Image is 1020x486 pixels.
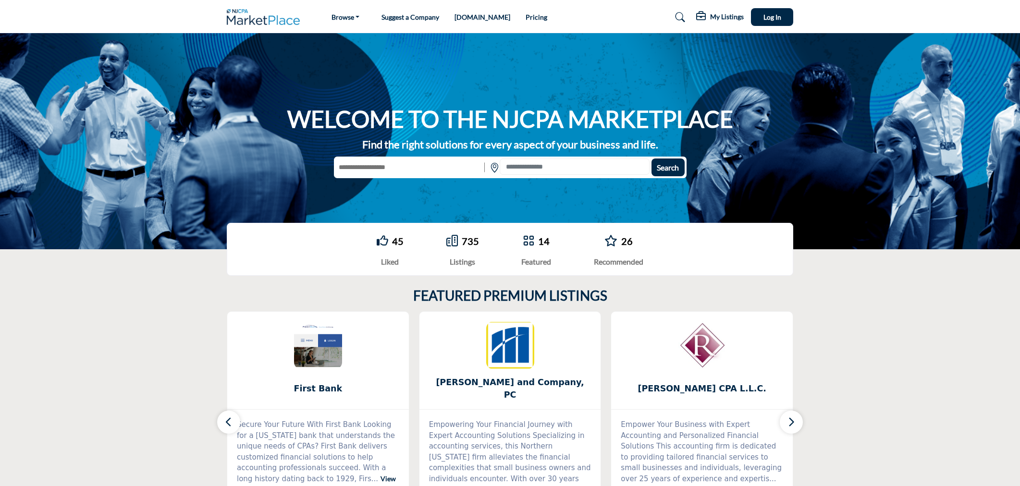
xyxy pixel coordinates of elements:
[538,235,550,247] a: 14
[287,104,733,134] h1: WELCOME TO THE NJCPA MARKETPLACE
[446,256,479,267] div: Listings
[523,235,534,248] a: Go to Featured
[462,235,479,247] a: 735
[594,256,643,267] div: Recommended
[611,376,793,401] a: [PERSON_NAME] CPA L.L.C.
[678,321,726,369] img: Rivero CPA L.L.C.
[294,321,342,369] img: First Bank
[526,13,547,21] a: Pricing
[666,10,691,25] a: Search
[763,13,781,21] span: Log In
[657,163,679,172] span: Search
[362,138,658,151] strong: Find the right solutions for every aspect of your business and life.
[455,13,510,21] a: [DOMAIN_NAME]
[227,376,409,401] a: First Bank
[227,9,305,25] img: Site Logo
[371,474,378,483] span: ...
[751,8,793,26] button: Log In
[710,12,744,21] h5: My Listings
[482,158,487,176] img: Rectangle%203585.svg
[419,376,601,401] a: [PERSON_NAME] and Company, PC
[604,235,617,248] a: Go to Recommended
[486,321,534,369] img: Magone and Company, PC
[377,235,388,246] i: Go to Liked
[626,382,778,395] span: [PERSON_NAME] CPA L.L.C.
[242,382,394,395] span: First Bank
[434,376,587,401] b: Magone and Company, PC
[377,256,404,267] div: Liked
[434,376,587,401] span: [PERSON_NAME] and Company, PC
[325,11,367,24] a: Browse
[621,235,633,247] a: 26
[413,288,607,304] h2: FEATURED PREMIUM LISTINGS
[651,158,685,176] button: Search
[769,474,776,483] span: ...
[696,12,744,23] div: My Listings
[521,256,551,267] div: Featured
[626,376,778,401] b: Rivero CPA L.L.C.
[242,376,394,401] b: First Bank
[392,235,404,247] a: 45
[381,13,439,21] a: Suggest a Company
